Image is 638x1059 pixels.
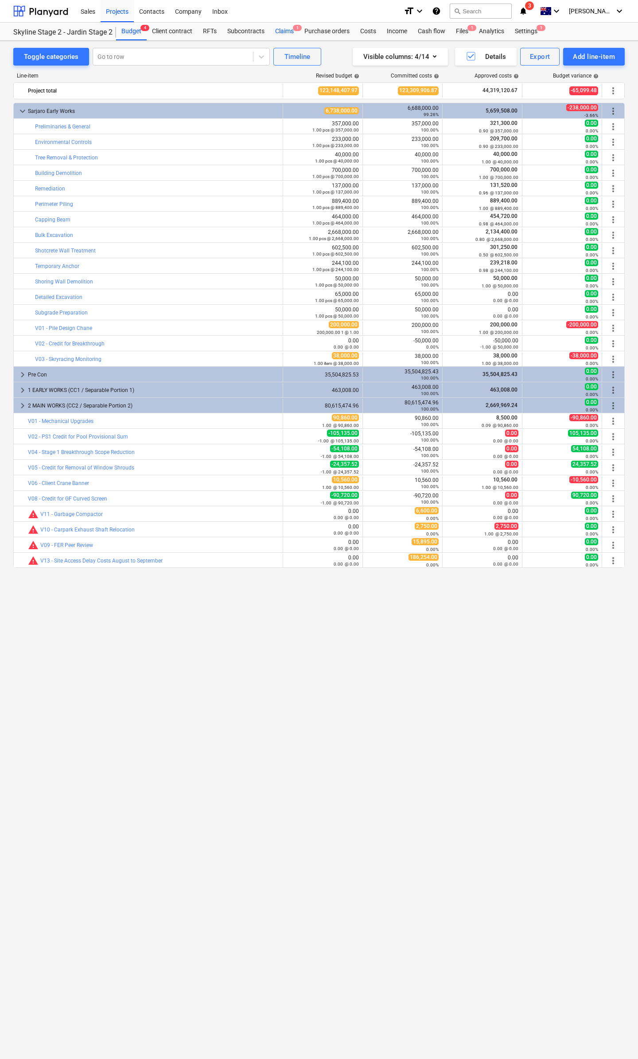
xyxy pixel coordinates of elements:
button: Details [455,48,517,66]
div: Revised budget [316,73,359,79]
small: 0.00% [586,144,598,149]
small: 0.00% [586,423,598,428]
small: 0.50 @ 602,500.00 [479,252,518,257]
div: Budget variance [553,73,599,79]
small: -3.66% [584,113,598,118]
a: Client contract [147,23,198,40]
small: 0.09 @ 90,860.00 [482,423,518,428]
i: notifications [519,6,528,16]
span: search [454,8,461,15]
small: 100.00% [421,174,439,179]
small: 100.00% [421,329,439,334]
span: More actions [608,121,619,132]
i: keyboard_arrow_down [614,6,625,16]
small: 0.00% [586,345,598,350]
span: help [432,74,439,79]
a: Analytics [474,23,510,40]
div: 464,000.00 [366,213,439,226]
div: Toggle categories [24,51,78,62]
span: 1 [467,25,476,31]
span: More actions [608,524,619,535]
small: 1.00 pcs @ 50,000.00 [315,314,359,318]
small: 100.00% [421,252,439,256]
span: 8,500.00 [495,415,518,421]
span: More actions [608,85,619,96]
span: 38,000.00 [332,352,359,359]
span: 889,400.00 [489,198,518,204]
span: 454,720.00 [489,213,518,219]
span: 44,319,120.67 [482,87,518,94]
div: 244,100.00 [366,260,439,272]
span: More actions [608,431,619,442]
div: 463,008.00 [287,387,359,393]
span: More actions [608,183,619,194]
small: 0.00% [586,175,598,180]
small: 0.00% [586,237,598,242]
div: Sarjaro Early Works [28,104,279,118]
div: Timeline [284,51,310,62]
small: 100.00% [421,360,439,365]
span: More actions [608,416,619,427]
div: 35,504,825.43 [366,369,439,381]
small: 0.00% [586,206,598,211]
small: 1.00 pcs @ 2,668,000.00 [309,236,359,241]
small: 0.00% [586,407,598,412]
span: 209,700.00 [489,136,518,142]
span: 0.00 [585,259,598,266]
div: Visible columns : 4/14 [363,51,437,62]
a: Building Demolition [35,170,82,176]
a: V08 - Credit for GF Curved Screen [28,496,107,502]
span: More actions [608,400,619,411]
span: 40,000.00 [492,151,518,157]
span: More actions [608,214,619,225]
small: 1.00 pcs @ 700,000.00 [312,174,359,179]
small: 100.00% [421,128,439,132]
i: format_size [404,6,414,16]
a: V05 - Credit for Removal of Window Shrouds [28,465,134,471]
small: 0.90 @ 357,000.00 [479,128,518,133]
span: 239,218.00 [489,260,518,266]
span: 700,000.00 [489,167,518,173]
span: help [512,74,519,79]
span: 0.00 [585,383,598,390]
span: 0.00 [585,197,598,204]
small: 100.00% [421,190,439,194]
span: help [591,74,599,79]
small: 0.96 @ 137,000.00 [479,190,518,195]
span: More actions [608,230,619,241]
a: Shoring Wall Demolition [35,279,93,285]
div: 602,500.00 [287,244,359,257]
a: V01 - Pile Design Chane [35,325,92,331]
div: 2,668,000.00 [366,229,439,241]
a: V04 - Stage 1 Breakthrough Scope Reduction [28,449,135,455]
small: 0.00% [586,268,598,273]
div: Approved costs [475,73,519,79]
a: V01 - Mechanical Upgrades [28,418,93,424]
small: 0.98 @ 464,000.00 [479,221,518,226]
div: 65,000.00 [366,291,439,303]
small: 1.00 @ 700,000.00 [479,175,518,180]
small: 0.00% [586,128,598,133]
button: Visible columns:4/14 [353,48,448,66]
small: 0.00% [586,361,598,366]
small: 1.00 pcs @ 357,000.00 [312,128,359,132]
div: 0.00 [446,291,518,303]
div: 0.00 [287,337,359,350]
span: -200,000.00 [566,321,598,328]
small: 1.00 pcs @ 40,000.00 [315,159,359,163]
small: 0.00% [586,314,598,319]
span: 50,000.00 [492,275,518,281]
div: 65,000.00 [287,291,359,303]
span: More actions [608,354,619,365]
span: More actions [608,540,619,551]
span: 0.00 [585,228,598,235]
span: More actions [608,369,619,380]
a: Capping Beam [35,217,70,223]
small: 100.00% [421,159,439,163]
small: 100.00% [421,267,439,272]
span: keyboard_arrow_down [17,106,28,116]
button: Toggle categories [13,48,89,66]
span: keyboard_arrow_right [17,369,28,380]
div: Budget [116,23,147,40]
span: 0.00 [585,306,598,313]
